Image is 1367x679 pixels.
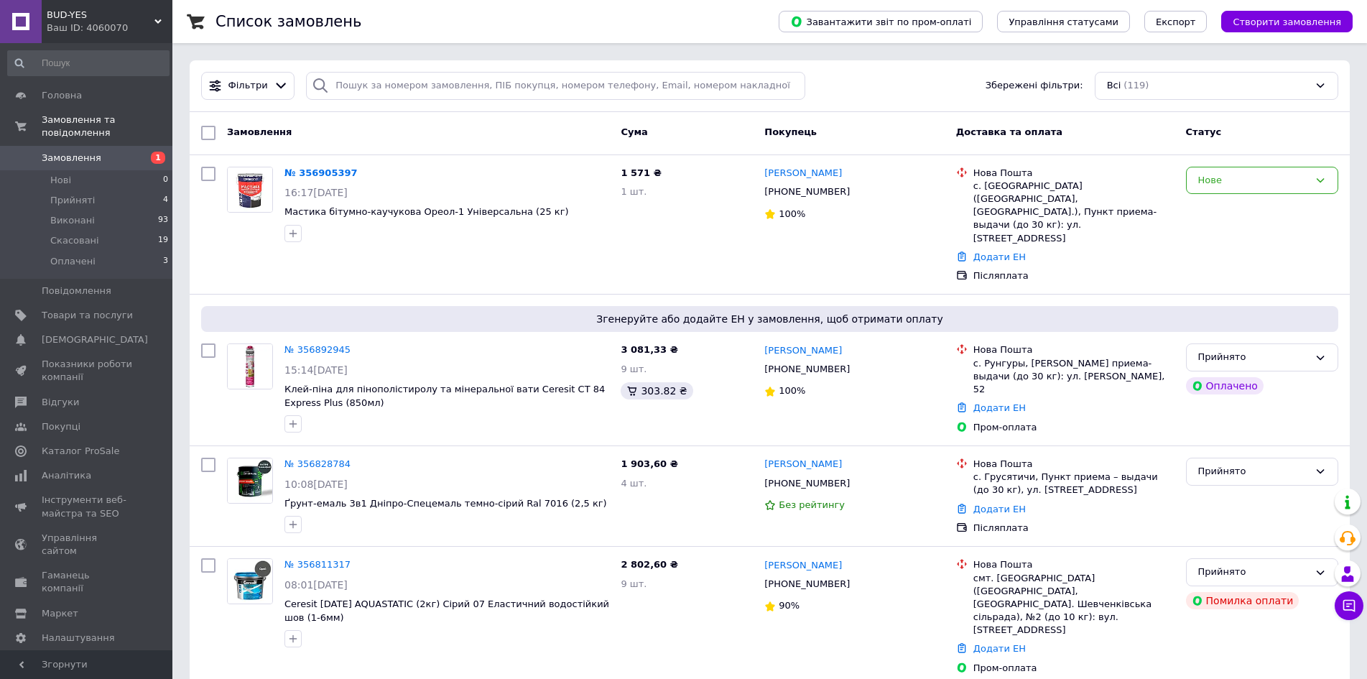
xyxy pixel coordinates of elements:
[42,396,79,409] span: Відгуки
[956,126,1062,137] span: Доставка та оплата
[227,126,292,137] span: Замовлення
[163,255,168,268] span: 3
[761,575,853,593] div: [PHONE_NUMBER]
[1107,79,1121,93] span: Всі
[1198,565,1309,580] div: Прийнято
[779,385,805,396] span: 100%
[284,458,351,469] a: № 356828784
[284,599,609,623] a: Ceresit [DATE] AQUASTATIC (2кг) Сірий 07 Еластичний водостійкий шов (1-6мм)
[50,234,99,247] span: Скасовані
[973,662,1174,675] div: Пром-оплата
[621,559,677,570] span: 2 802,60 ₴
[761,360,853,379] div: [PHONE_NUMBER]
[42,532,133,558] span: Управління сайтом
[50,194,95,207] span: Прийняті
[973,471,1174,496] div: с. Грусятичи, Пункт приема – выдачи (до 30 кг), ул. [STREET_ADDRESS]
[779,208,805,219] span: 100%
[764,167,842,180] a: [PERSON_NAME]
[42,152,101,165] span: Замовлення
[764,559,842,573] a: [PERSON_NAME]
[42,420,80,433] span: Покупці
[42,358,133,384] span: Показники роботи компанії
[1335,591,1363,620] button: Чат з покупцем
[973,251,1026,262] a: Додати ЕН
[284,384,605,408] span: Клей-піна для пінополістиролу та мінеральної вати Ceresit CT 84 Express Plus (850мл)
[1156,17,1196,27] span: Експорт
[284,167,358,178] a: № 356905397
[42,569,133,595] span: Гаманець компанії
[779,499,845,510] span: Без рейтингу
[973,402,1026,413] a: Додати ЕН
[973,269,1174,282] div: Післяплата
[284,498,607,509] a: Ґрунт-емаль 3в1 Дніпро-Спецемаль темно-сірий Ral 7016 (2,5 кг)
[621,382,692,399] div: 303.82 ₴
[779,600,800,611] span: 90%
[228,458,272,503] img: Фото товару
[284,206,569,217] a: Мастика бітумно-каучукова Ореол-1 Універсальна (25 кг)
[50,214,95,227] span: Виконані
[621,478,647,489] span: 4 шт.
[227,167,273,213] a: Фото товару
[621,126,647,137] span: Cума
[151,152,165,164] span: 1
[790,15,971,28] span: Завантажити звіт по пром-оплаті
[621,186,647,197] span: 1 шт.
[163,194,168,207] span: 4
[42,309,133,322] span: Товари та послуги
[216,13,361,30] h1: Список замовлень
[42,494,133,519] span: Інструменти веб-майстра та SEO
[764,344,842,358] a: [PERSON_NAME]
[973,167,1174,180] div: Нова Пошта
[973,343,1174,356] div: Нова Пошта
[1233,17,1341,27] span: Створити замовлення
[284,364,348,376] span: 15:14[DATE]
[973,643,1026,654] a: Додати ЕН
[284,579,348,591] span: 08:01[DATE]
[1207,16,1353,27] a: Створити замовлення
[228,79,268,93] span: Фільтри
[284,187,348,198] span: 16:17[DATE]
[42,285,111,297] span: Повідомлення
[1198,173,1309,188] div: Нове
[1198,350,1309,365] div: Прийнято
[284,559,351,570] a: № 356811317
[158,214,168,227] span: 93
[228,167,272,212] img: Фото товару
[47,22,172,34] div: Ваш ID: 4060070
[973,357,1174,397] div: с. Рунгуры, [PERSON_NAME] приема-выдачи (до 30 кг): ул. [PERSON_NAME], 52
[779,11,983,32] button: Завантажити звіт по пром-оплаті
[973,458,1174,471] div: Нова Пошта
[973,180,1174,245] div: с. [GEOGRAPHIC_DATA] ([GEOGRAPHIC_DATA], [GEOGRAPHIC_DATA].), Пункт приема-выдачи (до 30 кг): ул....
[284,479,348,490] span: 10:08[DATE]
[228,559,272,604] img: Фото товару
[997,11,1130,32] button: Управління статусами
[764,458,842,471] a: [PERSON_NAME]
[42,333,148,346] span: [DEMOGRAPHIC_DATA]
[42,89,82,102] span: Головна
[973,504,1026,514] a: Додати ЕН
[50,174,71,187] span: Нові
[761,474,853,493] div: [PHONE_NUMBER]
[973,572,1174,637] div: смт. [GEOGRAPHIC_DATA] ([GEOGRAPHIC_DATA], [GEOGRAPHIC_DATA]. Шевченківська сільрада), №2 (до 10 ...
[42,114,172,139] span: Замовлення та повідомлення
[284,344,351,355] a: № 356892945
[973,522,1174,535] div: Післяплата
[42,607,78,620] span: Маркет
[1009,17,1118,27] span: Управління статусами
[42,632,115,645] span: Налаштування
[761,183,853,201] div: [PHONE_NUMBER]
[1198,464,1309,479] div: Прийнято
[1186,377,1264,394] div: Оплачено
[1186,126,1222,137] span: Статус
[158,234,168,247] span: 19
[764,126,817,137] span: Покупець
[7,50,170,76] input: Пошук
[227,343,273,389] a: Фото товару
[50,255,96,268] span: Оплачені
[1123,80,1149,91] span: (119)
[621,458,677,469] span: 1 903,60 ₴
[163,174,168,187] span: 0
[986,79,1083,93] span: Збережені фільтри:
